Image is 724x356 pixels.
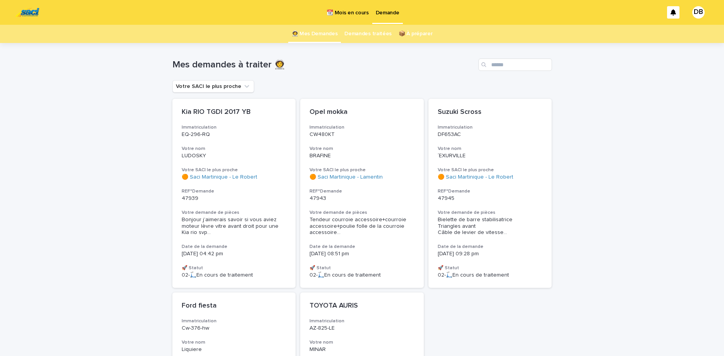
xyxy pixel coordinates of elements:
[310,108,414,117] p: Opel mokka
[344,25,392,43] a: Demandes traitées
[182,265,287,271] h3: 🚀 Statut
[310,325,414,332] p: AZ-825-LE
[182,272,287,279] p: 02-🛴En cours de traitement
[310,318,414,324] h3: Immatriculation
[310,346,414,353] p: MINAR
[182,244,287,250] h3: Date de la demande
[182,339,287,346] h3: Votre nom
[438,167,543,173] h3: Votre SACI le plus proche
[438,195,543,202] p: 47945
[310,146,414,152] h3: Votre nom
[182,188,287,194] h3: REF°Demande
[310,251,414,257] p: [DATE] 08:51 pm
[310,188,414,194] h3: REF°Demande
[310,217,414,236] div: Tendeur courroie accessoire+courroie accessoire+poulie folle de la courroie accessoire Ou un kit ...
[182,174,257,181] a: 🟠 Saci Martinique - Le Robert
[438,131,543,138] p: DF653AC
[692,6,705,19] div: DB
[172,99,296,288] a: Kia RIO TGDI 2017 YBImmatriculationEQ-296-RQVotre nomLUDOSKYVotre SACI le plus proche🟠 Saci Marti...
[182,325,287,332] p: Cw-376-hw
[182,124,287,131] h3: Immatriculation
[310,195,414,202] p: 47943
[182,167,287,173] h3: Votre SACI le plus proche
[438,153,543,159] p: ´EXURVILLE
[438,272,543,279] p: 02-🛴En cours de traitement
[310,124,414,131] h3: Immatriculation
[438,188,543,194] h3: REF°Demande
[310,339,414,346] h3: Votre nom
[182,217,287,236] span: Bonjour j’aimerais savoir si vous aviez moteur lèvre vitre avant droit pour une Kia rio svp ...
[438,251,543,257] p: [DATE] 09:28 pm
[182,131,287,138] p: EQ-296-RQ
[310,217,414,236] span: Tendeur courroie accessoire+courroie accessoire+poulie folle de la courroie accessoire ...
[182,146,287,152] h3: Votre nom
[182,346,287,353] p: Liquiere
[438,174,513,181] a: 🟠 Saci Martinique - Le Robert
[310,244,414,250] h3: Date de la demande
[478,58,552,71] input: Search
[182,108,287,117] p: Kia RIO TGDI 2017 YB
[310,131,414,138] p: CW480KT
[310,167,414,173] h3: Votre SACI le plus proche
[438,217,543,236] span: Bielette de barre stabilisatrice Triangles avant Câble de levier de vitesse ...
[310,265,414,271] h3: 🚀 Statut
[310,210,414,216] h3: Votre demande de pièces
[172,59,475,71] h1: Mes demandes à traiter 👩‍🚀
[182,318,287,324] h3: Immatriculation
[438,244,543,250] h3: Date de la demande
[15,5,39,20] img: UC29JcTLQ3GheANZ19ks
[292,25,338,43] a: 👩‍🚀 Mes Demandes
[172,80,254,93] button: Votre SACI le plus proche
[399,25,432,43] a: 📦 À préparer
[438,124,543,131] h3: Immatriculation
[182,217,287,236] div: Bonjour j’aimerais savoir si vous aviez moteur lèvre vitre avant droit pour une Kia rio svp Si po...
[438,108,543,117] p: Suzuki Scross
[310,302,414,310] p: TOYOTA AURIS
[182,302,287,310] p: Ford fiesta
[310,153,414,159] p: BRAFINE
[438,146,543,152] h3: Votre nom
[438,210,543,216] h3: Votre demande de pièces
[182,251,287,257] p: [DATE] 04:42 pm
[310,272,414,279] p: 02-🛴En cours de traitement
[438,265,543,271] h3: 🚀 Statut
[310,174,383,181] a: 🟠 Saci Martinique - Lamentin
[182,210,287,216] h3: Votre demande de pièces
[300,99,424,288] a: Opel mokkaImmatriculationCW480KTVotre nomBRAFINEVotre SACI le plus proche🟠 Saci Martinique - Lame...
[182,153,287,159] p: LUDOSKY
[428,99,552,288] a: Suzuki ScrossImmatriculationDF653ACVotre nom´EXURVILLEVotre SACI le plus proche🟠 Saci Martinique ...
[182,195,287,202] p: 47939
[438,217,543,236] div: Bielette de barre stabilisatrice Triangles avant Câble de levier de vitesse Plaquettes de frein a...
